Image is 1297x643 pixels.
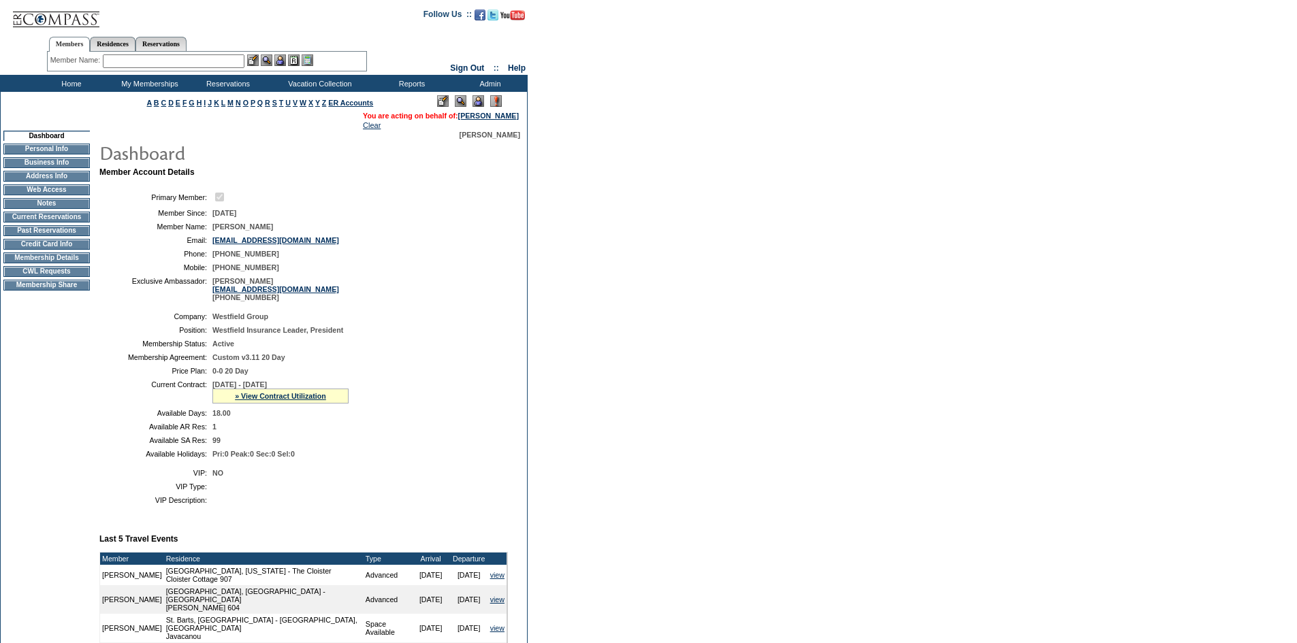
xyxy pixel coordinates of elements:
[100,614,164,642] td: [PERSON_NAME]
[412,585,450,614] td: [DATE]
[328,99,373,107] a: ER Accounts
[161,99,166,107] a: C
[450,553,488,565] td: Departure
[105,236,207,244] td: Email:
[105,353,207,361] td: Membership Agreement:
[261,54,272,66] img: View
[247,54,259,66] img: b_edit.gif
[100,565,164,585] td: [PERSON_NAME]
[265,99,270,107] a: R
[105,409,207,417] td: Available Days:
[3,184,90,195] td: Web Access
[135,37,187,51] a: Reservations
[423,8,472,24] td: Follow Us ::
[458,112,519,120] a: [PERSON_NAME]
[212,409,231,417] span: 18.00
[99,167,195,177] b: Member Account Details
[105,209,207,217] td: Member Since:
[475,10,485,20] img: Become our fan on Facebook
[450,565,488,585] td: [DATE]
[212,222,273,231] span: [PERSON_NAME]
[450,63,484,73] a: Sign Out
[490,571,505,579] a: view
[164,614,364,642] td: St. Barts, [GEOGRAPHIC_DATA] - [GEOGRAPHIC_DATA], [GEOGRAPHIC_DATA] Javacanou
[164,565,364,585] td: [GEOGRAPHIC_DATA], [US_STATE] - The Cloister Cloister Cottage 907
[272,99,277,107] a: S
[105,277,207,301] td: Exclusive Ambassador:
[31,75,109,92] td: Home
[412,553,450,565] td: Arrival
[189,99,194,107] a: G
[3,280,90,291] td: Membership Share
[212,436,221,444] span: 99
[204,99,206,107] a: I
[164,585,364,614] td: [GEOGRAPHIC_DATA], [GEOGRAPHIC_DATA] - [GEOGRAPHIC_DATA] [PERSON_NAME] 604
[500,10,525,20] img: Subscribe to our YouTube Channel
[212,340,234,348] span: Active
[3,252,90,263] td: Membership Details
[212,263,279,271] span: [PHONE_NUMBER]
[3,266,90,277] td: CWL Requests
[187,75,266,92] td: Reservations
[274,54,286,66] img: Impersonate
[168,99,174,107] a: D
[3,157,90,168] td: Business Info
[105,380,207,403] td: Current Contract:
[487,14,498,22] a: Follow us on Twitter
[212,250,279,258] span: [PHONE_NUMBER]
[227,99,234,107] a: M
[3,131,90,141] td: Dashboard
[212,353,285,361] span: Custom v3.11 20 Day
[450,585,488,614] td: [DATE]
[105,263,207,271] td: Mobile:
[490,595,505,604] a: view
[212,450,295,458] span: Pri:0 Peak:0 Sec:0 Sel:0
[236,99,241,107] a: N
[90,37,135,51] a: Residences
[243,99,249,107] a: O
[208,99,212,107] a: J
[100,553,164,565] td: Member
[197,99,202,107] a: H
[364,585,412,614] td: Advanced
[99,139,371,166] img: pgTtlDashboard.gif
[50,54,103,66] div: Member Name:
[49,37,91,52] a: Members
[105,222,207,231] td: Member Name:
[364,553,412,565] td: Type
[212,312,268,320] span: Westfield Group
[487,10,498,20] img: Follow us on Twitter
[212,423,217,431] span: 1
[176,99,180,107] a: E
[182,99,187,107] a: F
[212,277,339,301] span: [PERSON_NAME] [PHONE_NUMBER]
[293,99,298,107] a: V
[3,225,90,236] td: Past Reservations
[147,99,152,107] a: A
[412,614,450,642] td: [DATE]
[105,340,207,348] td: Membership Status:
[257,99,263,107] a: Q
[105,482,207,491] td: VIP Type:
[285,99,291,107] a: U
[212,469,223,477] span: NO
[164,553,364,565] td: Residence
[251,99,255,107] a: P
[473,95,484,107] img: Impersonate
[105,423,207,431] td: Available AR Res:
[212,285,339,293] a: [EMAIL_ADDRESS][DOMAIN_NAME]
[105,436,207,444] td: Available SA Res:
[450,614,488,642] td: [DATE]
[212,380,267,389] span: [DATE] - [DATE]
[460,131,520,139] span: [PERSON_NAME]
[490,624,505,632] a: view
[212,209,236,217] span: [DATE]
[455,95,466,107] img: View Mode
[105,367,207,375] td: Price Plan:
[212,326,343,334] span: Westfield Insurance Leader, President
[235,392,326,400] a: » View Contract Utilization
[494,63,499,73] span: ::
[105,450,207,458] td: Available Holidays:
[105,326,207,334] td: Position:
[475,14,485,22] a: Become our fan on Facebook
